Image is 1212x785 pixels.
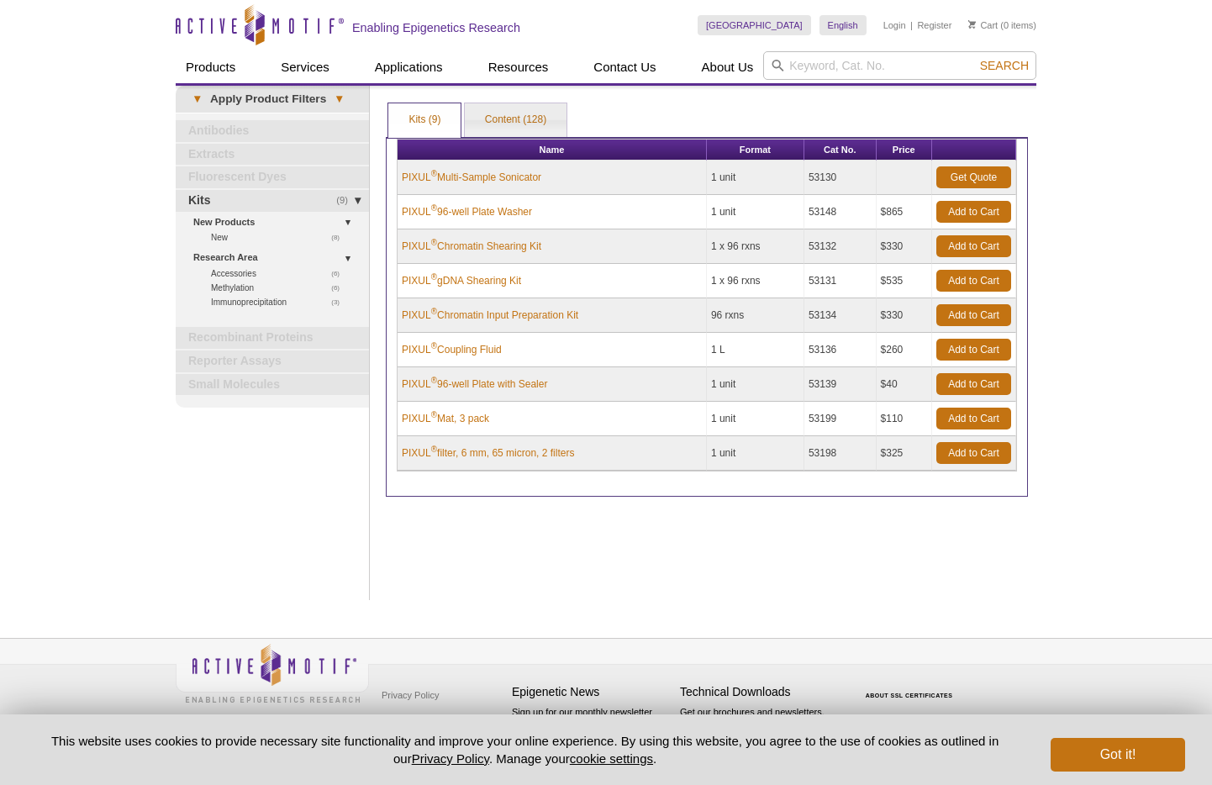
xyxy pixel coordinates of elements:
[804,333,877,367] td: 53136
[804,195,877,229] td: 53148
[402,239,541,254] a: PIXUL®Chromatin Shearing Kit
[431,169,437,178] sup: ®
[271,51,340,83] a: Services
[431,307,437,316] sup: ®
[877,195,932,229] td: $865
[211,266,349,281] a: (6)Accessories
[877,436,932,471] td: $325
[819,15,867,35] a: English
[936,442,1011,464] a: Add to Cart
[331,295,349,309] span: (3)
[877,333,932,367] td: $260
[431,203,437,213] sup: ®
[326,92,352,107] span: ▾
[176,350,369,372] a: Reporter Assays
[331,230,349,245] span: (8)
[583,51,666,83] a: Contact Us
[707,229,804,264] td: 1 x 96 rxns
[968,15,1036,35] li: (0 items)
[331,281,349,295] span: (6)
[402,342,502,357] a: PIXUL®Coupling Fluid
[27,732,1023,767] p: This website uses cookies to provide necessary site functionality and improve your online experie...
[402,377,547,392] a: PIXUL®96-well Plate with Sealer
[402,273,521,288] a: PIXUL®gDNA Shearing Kit
[707,140,804,161] th: Format
[431,238,437,247] sup: ®
[877,140,932,161] th: Price
[866,693,953,698] a: ABOUT SSL CERTIFICATES
[877,367,932,402] td: $40
[377,682,443,708] a: Privacy Policy
[917,19,951,31] a: Register
[707,333,804,367] td: 1 L
[331,266,349,281] span: (6)
[707,436,804,471] td: 1 unit
[176,639,369,707] img: Active Motif,
[352,20,520,35] h2: Enabling Epigenetics Research
[707,367,804,402] td: 1 unit
[402,445,574,461] a: PIXUL®filter, 6 mm, 65 micron, 2 filters
[877,402,932,436] td: $110
[512,705,672,762] p: Sign up for our monthly newsletter highlighting recent publications in the field of epigenetics.
[176,190,369,212] a: (9)Kits
[763,51,1036,80] input: Keyword, Cat. No.
[176,327,369,349] a: Recombinant Proteins
[804,161,877,195] td: 53130
[184,92,210,107] span: ▾
[176,144,369,166] a: Extracts
[512,685,672,699] h4: Epigenetic News
[707,161,804,195] td: 1 unit
[707,195,804,229] td: 1 unit
[877,229,932,264] td: $330
[936,373,1011,395] a: Add to Cart
[412,751,489,766] a: Privacy Policy
[804,436,877,471] td: 53198
[478,51,559,83] a: Resources
[365,51,453,83] a: Applications
[176,51,245,83] a: Products
[398,140,707,161] th: Name
[431,445,437,454] sup: ®
[804,402,877,436] td: 53199
[431,272,437,282] sup: ®
[698,15,811,35] a: [GEOGRAPHIC_DATA]
[570,751,653,766] button: cookie settings
[402,411,489,426] a: PIXUL®Mat, 3 pack
[402,170,541,185] a: PIXUL®Multi-Sample Sonicator
[1051,738,1185,772] button: Got it!
[804,140,877,161] th: Cat No.
[804,264,877,298] td: 53131
[193,249,359,266] a: Research Area
[176,86,369,113] a: ▾Apply Product Filters▾
[431,410,437,419] sup: ®
[968,20,976,29] img: Your Cart
[388,103,461,137] a: Kits (9)
[431,341,437,350] sup: ®
[968,19,998,31] a: Cart
[211,295,349,309] a: (3)Immunoprecipitation
[804,367,877,402] td: 53139
[936,166,1011,188] a: Get Quote
[975,58,1034,73] button: Search
[936,201,1011,223] a: Add to Cart
[402,204,532,219] a: PIXUL®96-well Plate Washer
[883,19,906,31] a: Login
[707,264,804,298] td: 1 x 96 rxns
[936,270,1011,292] a: Add to Cart
[692,51,764,83] a: About Us
[336,190,357,212] span: (9)
[193,213,359,231] a: New Products
[980,59,1029,72] span: Search
[804,229,877,264] td: 53132
[680,685,840,699] h4: Technical Downloads
[176,374,369,396] a: Small Molecules
[402,308,578,323] a: PIXUL®Chromatin Input Preparation Kit
[211,281,349,295] a: (6)Methylation
[377,708,466,733] a: Terms & Conditions
[431,376,437,385] sup: ®
[176,120,369,142] a: Antibodies
[707,298,804,333] td: 96 rxns
[936,339,1011,361] a: Add to Cart
[936,408,1011,429] a: Add to Cart
[804,298,877,333] td: 53134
